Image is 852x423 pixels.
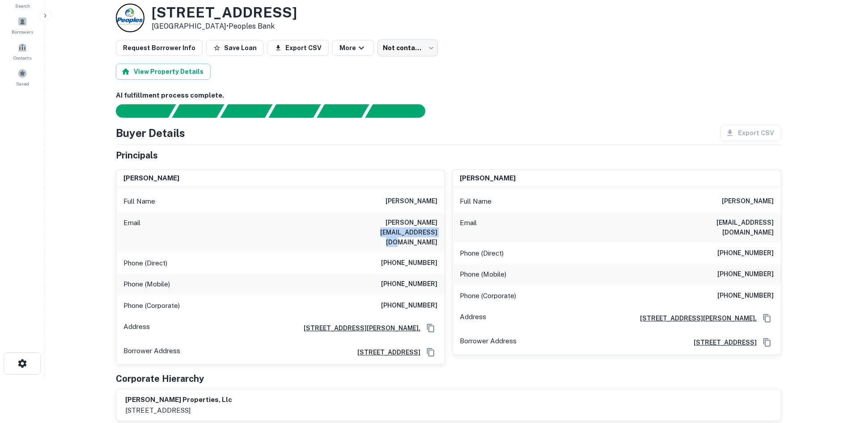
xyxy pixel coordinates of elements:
[717,248,774,259] h6: [PHONE_NUMBER]
[123,346,180,359] p: Borrower Address
[268,104,321,118] div: Principals found, AI now looking for contact information...
[123,300,180,311] p: Phone (Corporate)
[123,321,150,335] p: Address
[123,173,179,184] h6: [PERSON_NAME]
[717,269,774,280] h6: [PHONE_NUMBER]
[666,218,774,237] h6: [EMAIL_ADDRESS][DOMAIN_NAME]
[350,347,420,357] a: [STREET_ADDRESS]
[123,196,155,207] p: Full Name
[424,346,437,359] button: Copy Address
[116,64,211,80] button: View Property Details
[460,173,516,184] h6: [PERSON_NAME]
[3,13,42,37] a: Borrowers
[16,80,29,87] span: Saved
[105,104,172,118] div: Sending borrower request to AI...
[807,351,852,394] iframe: Chat Widget
[267,40,329,56] button: Export CSV
[12,28,33,35] span: Borrowers
[123,258,167,269] p: Phone (Direct)
[123,279,170,290] p: Phone (Mobile)
[330,218,437,247] h6: [PERSON_NAME][EMAIL_ADDRESS][DOMAIN_NAME]
[3,39,42,63] a: Contacts
[123,218,140,247] p: Email
[152,21,297,32] p: [GEOGRAPHIC_DATA] •
[460,312,486,325] p: Address
[386,196,437,207] h6: [PERSON_NAME]
[760,336,774,349] button: Copy Address
[460,269,506,280] p: Phone (Mobile)
[633,313,757,323] a: [STREET_ADDRESS][PERSON_NAME],
[377,39,438,56] div: Not contacted
[722,196,774,207] h6: [PERSON_NAME]
[116,149,158,162] h5: Principals
[687,338,757,347] a: [STREET_ADDRESS]
[760,312,774,325] button: Copy Address
[381,300,437,311] h6: [PHONE_NUMBER]
[381,258,437,269] h6: [PHONE_NUMBER]
[365,104,436,118] div: AI fulfillment process complete.
[460,248,504,259] p: Phone (Direct)
[3,65,42,89] a: Saved
[460,196,492,207] p: Full Name
[116,90,781,101] h6: AI fulfillment process complete.
[116,372,204,385] h5: Corporate Hierarchy
[460,291,516,301] p: Phone (Corporate)
[13,54,31,61] span: Contacts
[381,279,437,290] h6: [PHONE_NUMBER]
[317,104,369,118] div: Principals found, still searching for contact information. This may take time...
[717,291,774,301] h6: [PHONE_NUMBER]
[460,218,477,237] p: Email
[152,4,297,21] h3: [STREET_ADDRESS]
[220,104,272,118] div: Documents found, AI parsing details...
[172,104,224,118] div: Your request is received and processing...
[297,323,420,333] a: [STREET_ADDRESS][PERSON_NAME],
[332,40,374,56] button: More
[229,22,275,30] a: Peoples Bank
[125,395,232,405] h6: [PERSON_NAME] properties, llc
[116,125,185,141] h4: Buyer Details
[424,321,437,335] button: Copy Address
[206,40,264,56] button: Save Loan
[460,336,517,349] p: Borrower Address
[125,405,232,416] p: [STREET_ADDRESS]
[15,2,30,9] span: Search
[116,40,203,56] button: Request Borrower Info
